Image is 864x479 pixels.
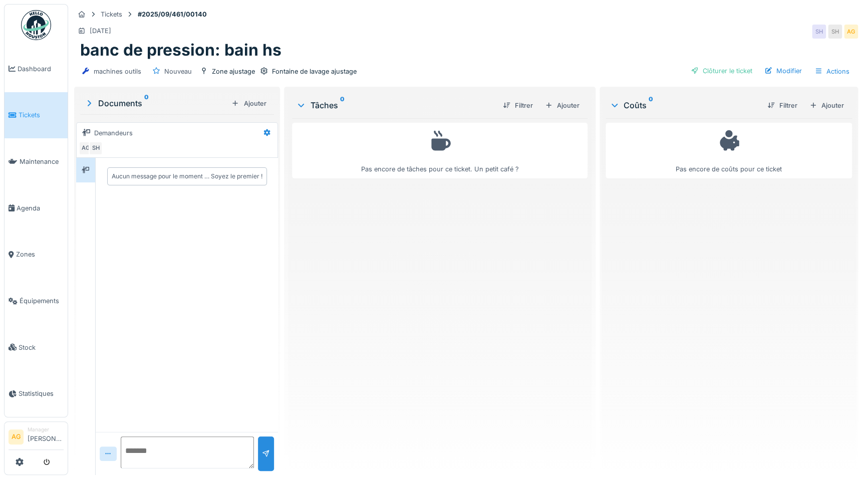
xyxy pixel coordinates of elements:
[84,97,227,109] div: Documents
[164,67,192,76] div: Nouveau
[5,138,68,185] a: Maintenance
[9,429,24,444] li: AG
[541,99,584,112] div: Ajouter
[499,99,537,112] div: Filtrer
[763,99,801,112] div: Filtrer
[19,343,64,352] span: Stock
[5,278,68,324] a: Équipements
[5,92,68,139] a: Tickets
[296,99,494,111] div: Tâches
[5,324,68,371] a: Stock
[16,250,64,259] span: Zones
[5,371,68,417] a: Statistiques
[101,10,122,19] div: Tickets
[20,296,64,306] span: Équipements
[80,41,281,60] h1: banc de pression: bain hs
[272,67,357,76] div: Fontaine de lavage ajustage
[20,157,64,166] span: Maintenance
[28,426,64,447] li: [PERSON_NAME]
[89,141,103,155] div: SH
[828,25,842,39] div: SH
[5,231,68,278] a: Zones
[144,97,149,109] sup: 0
[28,426,64,433] div: Manager
[649,99,653,111] sup: 0
[18,64,64,74] span: Dashboard
[94,128,133,138] div: Demandeurs
[687,64,756,78] div: Clôturer le ticket
[19,389,64,398] span: Statistiques
[805,99,848,112] div: Ajouter
[227,97,270,110] div: Ajouter
[112,172,262,181] div: Aucun message pour le moment … Soyez le premier !
[810,64,854,79] div: Actions
[340,99,344,111] sup: 0
[299,127,581,174] div: Pas encore de tâches pour ce ticket. Un petit café ?
[5,46,68,92] a: Dashboard
[9,426,64,450] a: AG Manager[PERSON_NAME]
[212,67,255,76] div: Zone ajustage
[760,64,806,78] div: Modifier
[17,203,64,213] span: Agenda
[79,141,93,155] div: AG
[19,110,64,120] span: Tickets
[812,25,826,39] div: SH
[134,10,211,19] strong: #2025/09/461/00140
[612,127,845,174] div: Pas encore de coûts pour ce ticket
[844,25,858,39] div: AG
[94,67,141,76] div: machines outils
[610,99,759,111] div: Coûts
[5,185,68,231] a: Agenda
[90,26,111,36] div: [DATE]
[21,10,51,40] img: Badge_color-CXgf-gQk.svg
